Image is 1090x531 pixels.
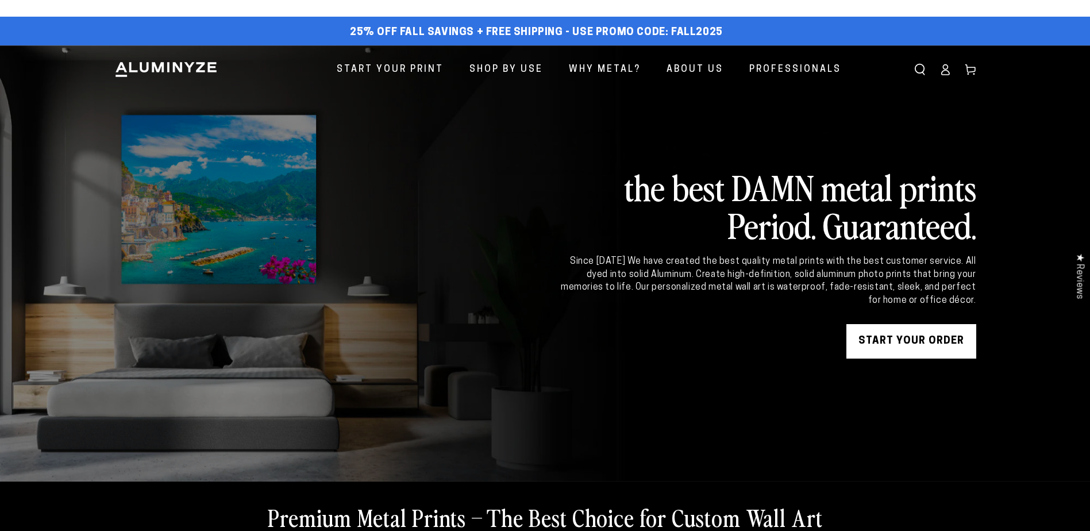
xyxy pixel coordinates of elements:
a: Shop By Use [461,55,552,85]
div: Since [DATE] We have created the best quality metal prints with the best customer service. All dy... [559,255,976,307]
span: Professionals [749,61,841,78]
span: Why Metal? [569,61,641,78]
h2: the best DAMN metal prints Period. Guaranteed. [559,168,976,244]
span: Start Your Print [337,61,444,78]
a: START YOUR Order [846,324,976,359]
span: Shop By Use [469,61,543,78]
a: About Us [658,55,732,85]
summary: Search our site [907,57,933,82]
a: Professionals [741,55,850,85]
span: 25% off FALL Savings + Free Shipping - Use Promo Code: FALL2025 [350,26,723,39]
img: Aluminyze [114,61,218,78]
div: Click to open Judge.me floating reviews tab [1068,244,1090,308]
a: Why Metal? [560,55,649,85]
span: About Us [667,61,723,78]
a: Start Your Print [328,55,452,85]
